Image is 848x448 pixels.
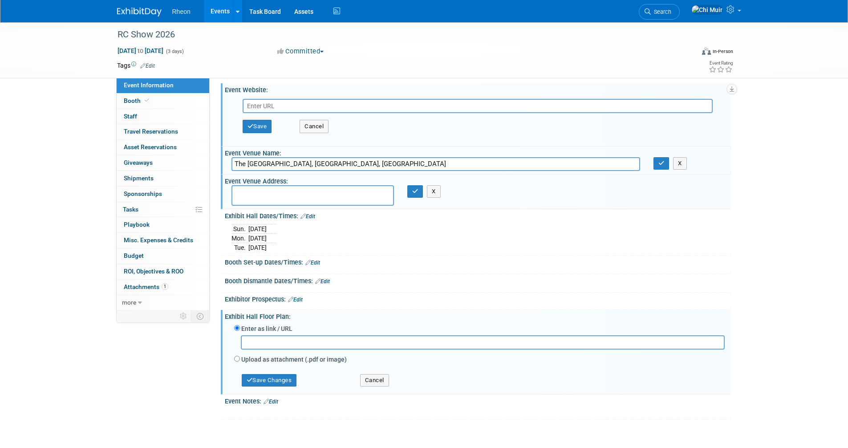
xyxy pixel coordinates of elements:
div: Event Venue Address: [225,175,731,186]
span: Attachments [124,283,168,290]
div: Booth Dismantle Dates/Times: [225,274,731,286]
a: Edit [288,297,303,303]
span: Playbook [124,221,150,228]
a: Edit [315,278,330,285]
td: Toggle Event Tabs [191,310,209,322]
a: Giveaways [117,155,209,171]
div: Exhibit Hall Dates/Times: [225,209,731,221]
span: Tasks [123,206,138,213]
a: ROI, Objectives & ROO [117,264,209,279]
span: ROI, Objectives & ROO [124,268,183,275]
a: Edit [264,399,278,405]
span: Budget [124,252,144,259]
a: Playbook [117,217,209,232]
img: Format-Inperson.png [702,48,711,55]
div: Event Notes: [225,395,731,406]
a: Shipments [117,171,209,186]
td: Mon. [231,234,248,243]
button: Committed [274,47,327,56]
span: Misc. Expenses & Credits [124,236,193,244]
span: to [136,47,145,54]
td: [DATE] [248,234,267,243]
a: Tasks [117,202,209,217]
a: Budget [117,248,209,264]
div: Event Website: [225,83,731,94]
td: Sun. [231,224,248,234]
span: Event Information [124,81,174,89]
label: Upload as attachment (.pdf or image) [241,355,347,364]
a: Search [639,4,680,20]
div: RC Show 2026 [114,27,681,43]
td: Tags [117,61,155,70]
a: Asset Reservations [117,140,209,155]
button: X [673,157,687,170]
i: Booth reservation complete [145,98,149,103]
td: [DATE] [248,243,267,253]
span: more [122,299,136,306]
a: Attachments1 [117,280,209,295]
button: Cancel [300,120,329,133]
img: ExhibitDay [117,8,162,16]
div: Event Format [642,46,734,60]
a: Event Information [117,78,209,93]
button: X [427,185,441,198]
span: 1 [162,283,168,290]
a: Edit [140,63,155,69]
a: more [117,295,209,310]
span: Staff [124,113,137,120]
button: Save [243,120,272,133]
span: [DATE] [DATE] [117,47,164,55]
span: Search [651,8,671,15]
span: (3 days) [165,49,184,54]
div: Event Venue Name: [225,147,731,158]
a: Booth [117,94,209,109]
a: Sponsorships [117,187,209,202]
span: Giveaways [124,159,153,166]
span: Asset Reservations [124,143,177,151]
div: Exhibitor Prospectus: [225,293,731,304]
div: Event Rating [709,61,733,65]
a: Staff [117,109,209,124]
td: Tue. [231,243,248,253]
a: Misc. Expenses & Credits [117,233,209,248]
span: Rheon [172,8,191,15]
a: Edit [300,213,315,220]
img: Chi Muir [691,5,723,15]
span: Booth [124,97,151,104]
div: Exhibit Hall Floor Plan: [225,310,731,321]
button: Save Changes [242,374,297,387]
div: In-Person [712,48,733,55]
input: Enter URL [243,99,713,113]
span: Travel Reservations [124,128,178,135]
a: Travel Reservations [117,124,209,139]
span: Shipments [124,175,154,182]
div: Booth Set-up Dates/Times: [225,256,731,267]
button: Cancel [360,374,389,387]
span: Sponsorships [124,190,162,197]
a: Edit [305,260,320,266]
label: Enter as link / URL [241,324,292,333]
td: Personalize Event Tab Strip [176,310,191,322]
td: [DATE] [248,224,267,234]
